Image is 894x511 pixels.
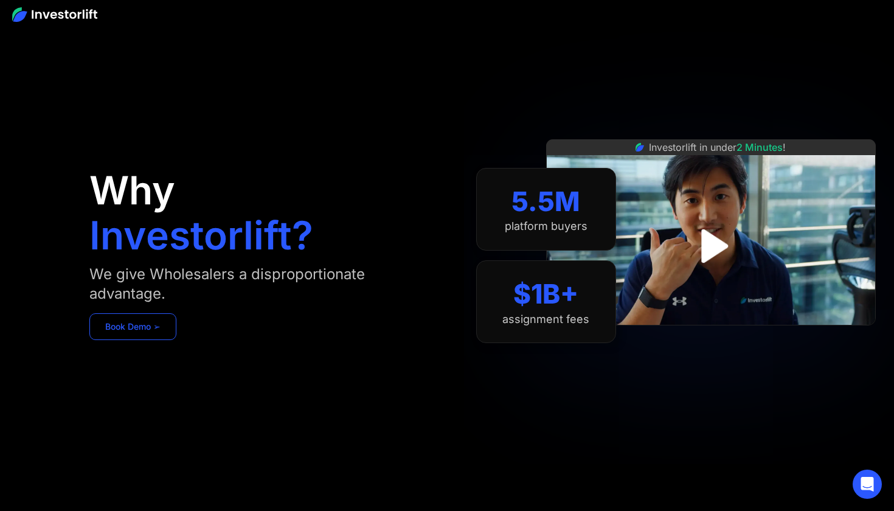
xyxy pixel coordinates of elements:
span: 2 Minutes [736,141,783,153]
div: Investorlift in under ! [649,140,786,155]
div: $1B+ [513,278,578,310]
h1: Investorlift? [89,216,313,255]
div: platform buyers [505,220,587,233]
div: 5.5M [511,186,580,218]
a: Book Demo ➢ [89,313,176,340]
div: Open Intercom Messenger [853,470,882,499]
iframe: Customer reviews powered by Trustpilot [620,332,802,346]
h1: Why [89,171,175,210]
div: We give Wholesalers a disproportionate advantage. [89,265,409,304]
div: assignment fees [502,313,589,326]
a: open lightbox [684,219,738,273]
